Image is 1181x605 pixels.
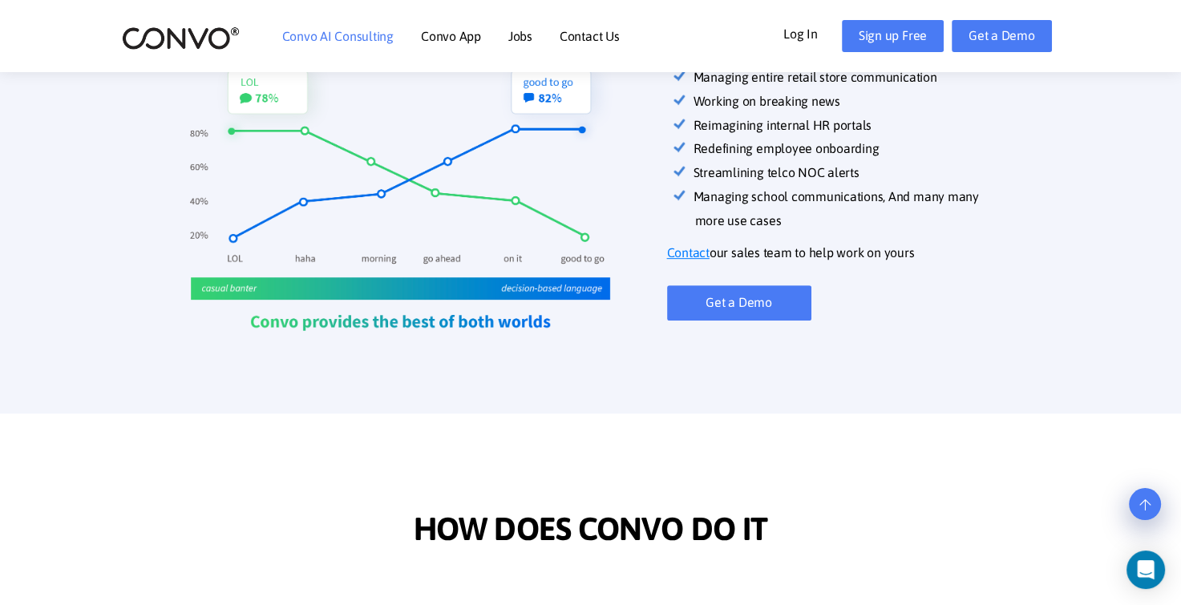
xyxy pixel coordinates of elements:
li: Managing entire retail store communication [695,66,1036,90]
li: Streamlining telco NOC alerts [695,161,1036,185]
a: Get a Demo [667,285,811,321]
li: Redefining employee onboarding [695,137,1036,161]
li: Working on breaking news [695,90,1036,114]
a: Contact [667,241,710,265]
p: our sales team to help work on yours [667,241,1036,265]
li: Reimagining internal HR portals [695,114,1036,138]
div: Open Intercom Messenger [1126,551,1165,589]
li: Managing school communications, And many many more use cases [695,185,1036,233]
u: Contact [667,245,710,260]
span: HOW DOES CONVO DO IT [414,510,767,552]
